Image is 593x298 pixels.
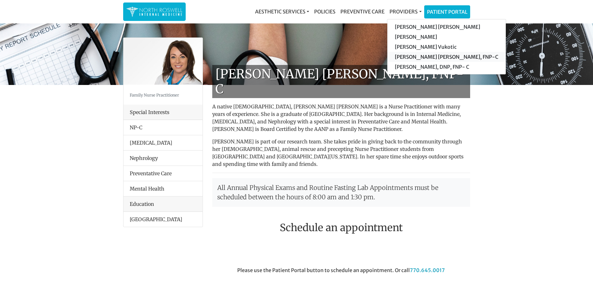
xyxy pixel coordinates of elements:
[123,150,203,166] li: Nephrology
[425,6,470,18] a: Patient Portal
[123,105,203,120] div: Special Interests
[212,138,470,168] p: [PERSON_NAME] is part of our research team. She takes pride in giving back to the community throu...
[123,135,203,151] li: [MEDICAL_DATA]
[212,65,470,98] h1: [PERSON_NAME] [PERSON_NAME], FNP-C
[387,42,506,52] a: [PERSON_NAME] Vukotic
[123,212,203,227] li: [GEOGRAPHIC_DATA]
[123,38,203,85] img: Keela Weeks Leger, FNP-C
[387,5,424,18] a: Providers
[387,22,506,32] a: [PERSON_NAME] [PERSON_NAME]
[123,120,203,135] li: NP-C
[212,178,470,207] p: All Annual Physical Exams and Routine Fasting Lab Appointments must be scheduled between the hour...
[410,267,445,273] a: 770.645.0017
[123,181,203,196] li: Mental Health
[212,103,470,133] p: A native [DEMOGRAPHIC_DATA], [PERSON_NAME] [PERSON_NAME] is a Nurse Practitioner with many years ...
[387,52,506,62] a: [PERSON_NAME] [PERSON_NAME], FNP-C
[126,6,183,18] img: North Roswell Internal Medicine
[130,92,179,97] small: Family Nurse Practitioner
[387,32,506,42] a: [PERSON_NAME]
[253,5,312,18] a: Aesthetic Services
[338,5,387,18] a: Preventive Care
[387,62,506,72] a: [PERSON_NAME], DNP, FNP- C
[212,222,470,234] h2: Schedule an appointment
[312,5,338,18] a: Policies
[123,166,203,181] li: Preventative Care
[123,196,203,212] div: Education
